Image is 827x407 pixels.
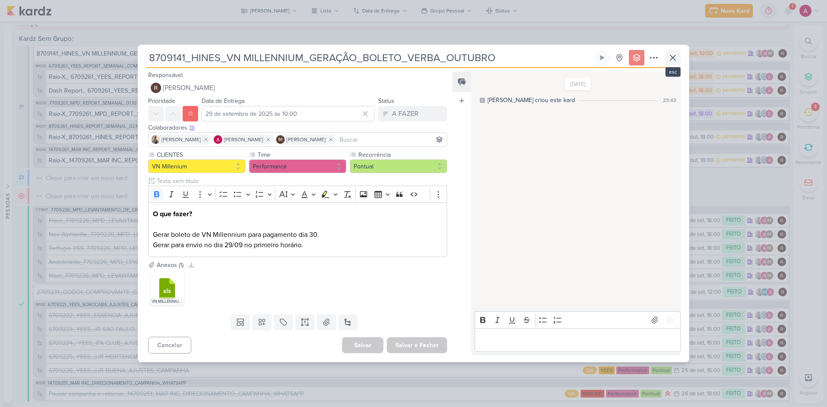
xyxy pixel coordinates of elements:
[153,210,192,218] strong: O que fazer?
[475,311,681,328] div: Editor toolbar
[148,71,183,79] label: Responsável
[475,328,681,352] div: Editor editing area: main
[278,138,283,142] p: IM
[665,67,681,77] div: esc
[153,209,442,250] p: Gerar boleto de VN Millennium para pagamento dia 30. Gerar para envio no dia 29/09 no primeiro ho...
[162,136,201,143] span: [PERSON_NAME]
[338,134,445,145] input: Buscar
[151,83,161,93] img: Rafael Dornelles
[378,97,395,105] label: Status
[148,202,447,257] div: Editor editing area: main
[214,135,222,144] img: Alessandra Gomes
[249,159,346,173] button: Performance
[488,96,575,105] div: [PERSON_NAME] criou este kard
[392,109,419,119] div: A FAZER
[148,186,447,202] div: Editor toolbar
[224,136,263,143] span: [PERSON_NAME]
[146,50,593,65] input: Kard Sem Título
[350,159,447,173] button: Pontual
[156,150,246,159] label: CLIENTES
[148,159,246,173] button: VN Millenium
[148,337,191,354] button: Cancelar
[150,297,184,306] div: VN MILLENNIUM_Plano de Mídia_De Agosto V2 (3).xlsx
[202,97,245,105] label: Data de Entrega
[599,54,606,61] div: Ligar relógio
[163,83,215,93] span: [PERSON_NAME]
[148,80,447,96] button: [PERSON_NAME]
[151,135,160,144] img: Iara Santos
[202,106,375,121] input: Select a date
[378,106,447,121] button: A FAZER
[257,150,346,159] label: Time
[155,177,447,186] input: Texto sem título
[358,150,447,159] label: Recorrência
[157,261,183,270] div: Anexos (1)
[286,136,326,143] span: [PERSON_NAME]
[148,97,175,105] label: Prioridade
[148,123,447,132] div: Colaboradores
[276,135,285,144] div: Isabella Machado Guimarães
[663,96,676,104] div: 23:43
